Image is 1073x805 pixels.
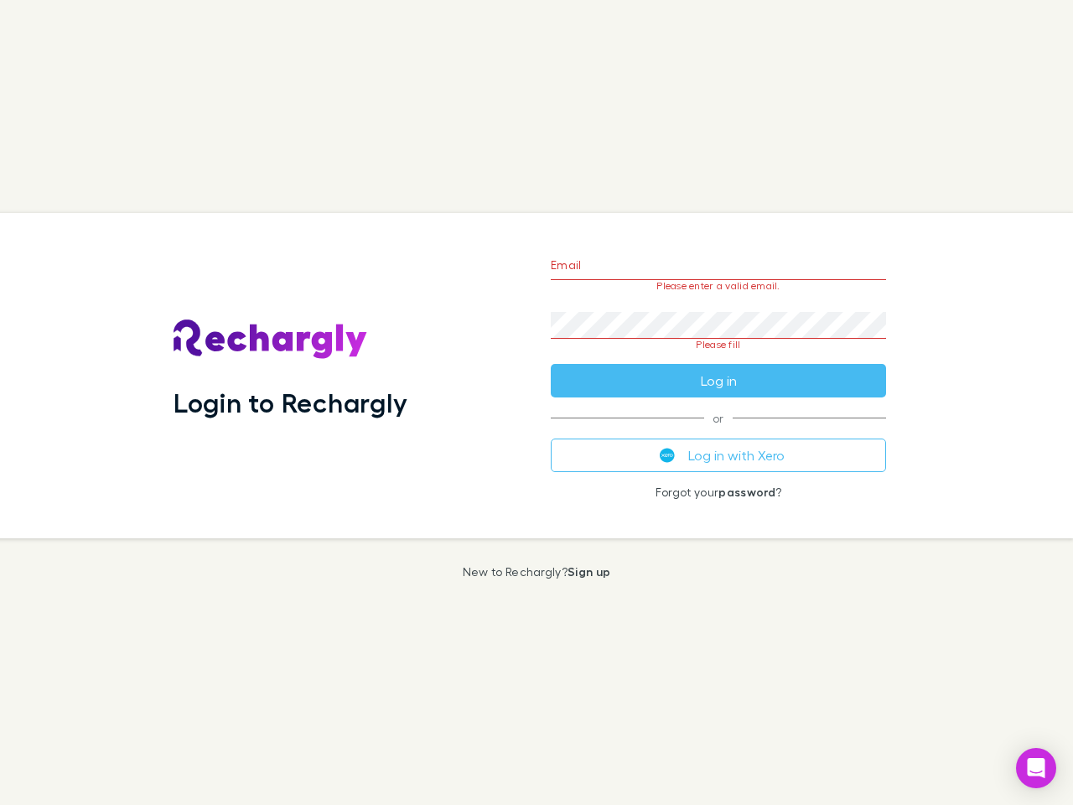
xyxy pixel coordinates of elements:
a: password [718,485,775,499]
p: Please fill [551,339,886,351]
img: Xero's logo [660,448,675,463]
p: Forgot your ? [551,486,886,499]
button: Log in [551,364,886,397]
button: Log in with Xero [551,439,886,472]
a: Sign up [568,564,610,579]
p: New to Rechargly? [463,565,611,579]
img: Rechargly's Logo [174,319,368,360]
span: or [551,418,886,418]
div: Open Intercom Messenger [1016,748,1056,788]
p: Please enter a valid email. [551,280,886,292]
h1: Login to Rechargly [174,387,407,418]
